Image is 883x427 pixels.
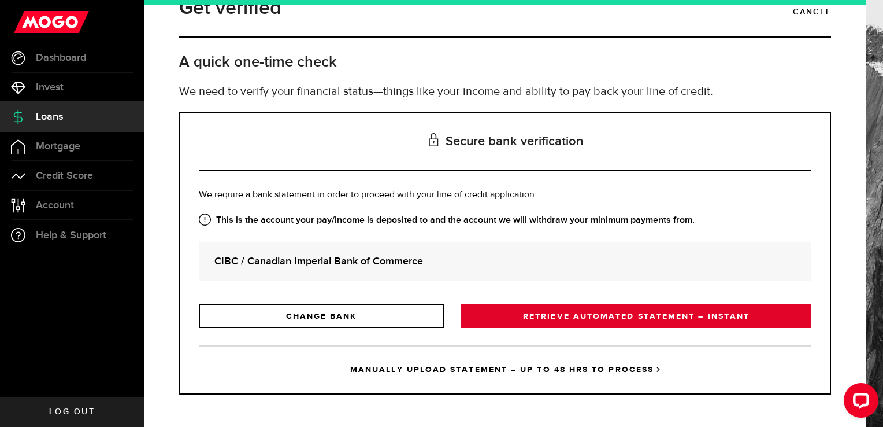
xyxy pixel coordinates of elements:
h3: Secure bank verification [199,113,811,171]
span: Help & Support [36,230,106,241]
p: We need to verify your financial status—things like your income and ability to pay back your line... [179,83,831,101]
strong: CIBC / Canadian Imperial Bank of Commerce [214,253,796,269]
h2: A quick one-time check [179,53,831,72]
span: Mortgage [36,141,80,152]
strong: This is the account your pay/income is deposited to and the account we will withdraw your minimum... [199,213,811,227]
span: Loans [36,112,63,122]
iframe: LiveChat chat widget [834,378,883,427]
span: Credit Score [36,171,93,181]
span: Dashboard [36,53,86,63]
span: We require a bank statement in order to proceed with your line of credit application. [199,190,537,200]
a: RETRIEVE AUTOMATED STATEMENT – INSTANT [461,304,811,328]
span: Invest [36,82,64,93]
a: CHANGE BANK [199,304,444,328]
span: Log out [49,408,95,416]
span: Account [36,200,74,211]
a: Cancel [793,2,831,22]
